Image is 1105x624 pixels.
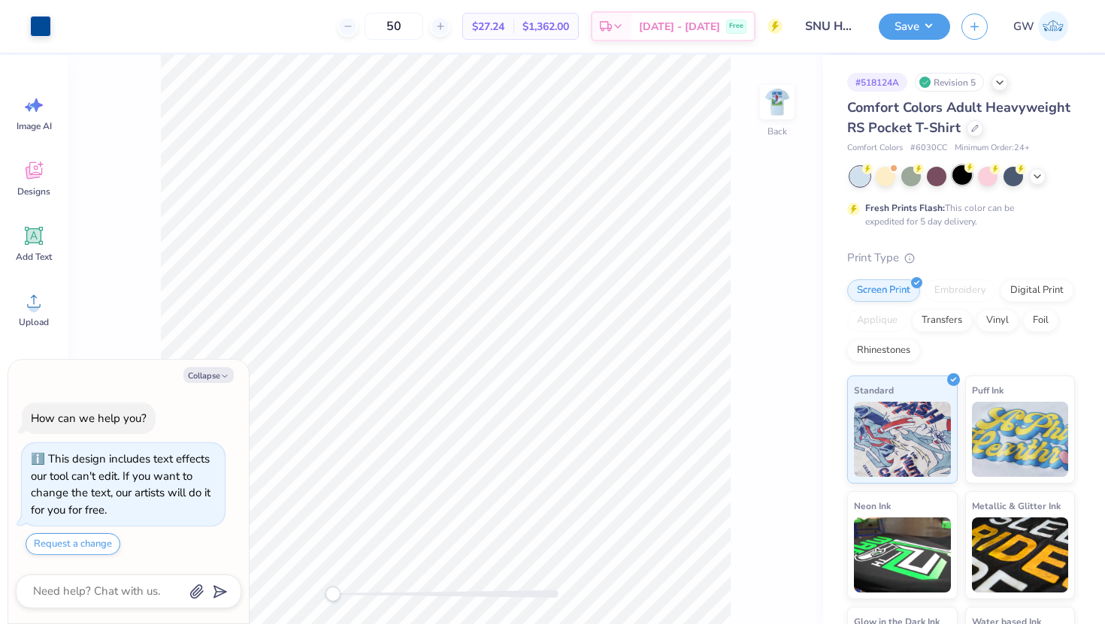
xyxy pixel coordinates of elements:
span: Comfort Colors [847,142,903,155]
div: Embroidery [925,279,996,302]
div: Transfers [912,309,972,332]
span: Upload [19,316,49,328]
div: Back [767,125,787,138]
div: This design includes text effects our tool can't edit. If you want to change the text, our artist... [31,451,210,517]
span: Comfort Colors Adult Heavyweight RS Pocket T-Shirt [847,98,1070,137]
span: Neon Ink [854,498,891,514]
button: Save [879,14,950,40]
span: GW [1013,18,1034,35]
div: Foil [1023,309,1058,332]
span: $1,362.00 [522,19,569,35]
span: Add Text [16,251,52,263]
img: Puff Ink [972,402,1069,477]
div: This color can be expedited for 5 day delivery. [865,201,1050,228]
input: Untitled Design [794,11,867,41]
span: Designs [17,185,50,197]
span: [DATE] - [DATE] [639,19,720,35]
img: Neon Ink [854,517,951,592]
span: Metallic & Glitter Ink [972,498,1061,514]
div: Revision 5 [915,73,984,92]
img: Gray Willits [1038,11,1068,41]
div: Vinyl [976,309,1019,332]
img: Back [762,87,792,117]
button: Collapse [183,367,234,383]
span: Puff Ink [972,382,1004,398]
img: Standard [854,402,951,477]
div: Accessibility label [325,586,341,601]
div: Digital Print [1001,279,1073,302]
a: GW [1007,11,1075,41]
span: Standard [854,382,894,398]
span: Minimum Order: 24 + [955,142,1030,155]
strong: Fresh Prints Flash: [865,202,945,214]
span: $27.24 [472,19,504,35]
span: Image AI [17,120,52,132]
div: How can we help you? [31,411,147,426]
button: Request a change [26,533,120,555]
div: Applique [847,309,907,332]
span: # 6030CC [910,142,947,155]
input: – – [365,13,423,40]
img: Metallic & Glitter Ink [972,517,1069,592]
div: # 518124A [847,73,907,92]
div: Screen Print [847,279,920,302]
div: Rhinestones [847,339,920,362]
div: Print Type [847,249,1075,267]
span: Free [729,21,743,32]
